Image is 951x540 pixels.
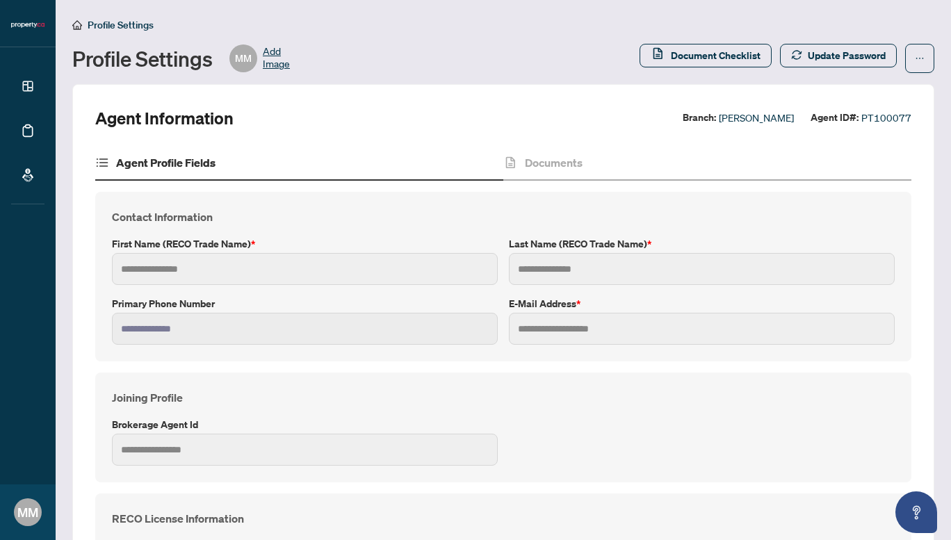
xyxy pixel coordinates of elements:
label: Primary Phone Number [112,296,498,311]
span: Document Checklist [671,44,761,67]
label: Agent ID#: [811,110,859,126]
span: MM [17,502,38,522]
span: Add Image [263,44,290,72]
h4: Agent Profile Fields [116,154,216,171]
img: logo [11,21,44,29]
span: Update Password [808,44,886,67]
h4: Contact Information [112,208,895,225]
label: First Name (RECO Trade Name) [112,236,498,252]
span: ellipsis [915,54,925,63]
h2: Agent Information [95,107,234,129]
span: MM [235,51,252,66]
label: Last Name (RECO Trade Name) [509,236,895,252]
h4: Documents [525,154,583,171]
span: Profile Settings [88,19,154,31]
button: Open asap [895,491,937,533]
button: Update Password [780,44,897,67]
h4: Joining Profile [112,389,895,406]
span: [PERSON_NAME] [719,110,794,126]
div: Profile Settings [72,44,290,72]
span: home [72,20,82,30]
label: Branch: [683,110,716,126]
h4: RECO License Information [112,510,895,527]
span: PT100077 [861,110,911,126]
button: Document Checklist [640,44,772,67]
label: Brokerage Agent Id [112,417,498,432]
label: E-mail Address [509,296,895,311]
